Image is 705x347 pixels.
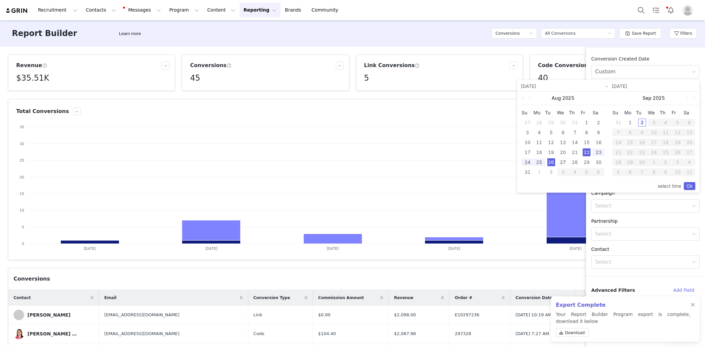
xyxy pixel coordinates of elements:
[569,167,581,177] td: September 4, 2025
[593,118,605,128] td: August 2, 2025
[205,246,217,251] text: [DATE]
[524,119,531,127] div: 27
[495,28,520,38] h5: Conversions
[104,312,179,318] span: [EMAIL_ADDRESS][DOMAIN_NAME]
[634,3,648,18] button: Search
[612,118,624,128] td: August 31, 2025
[660,110,672,116] span: Th
[583,138,591,146] div: 15
[557,167,569,177] td: September 3, 2025
[612,128,624,137] td: September 7, 2025
[569,147,581,157] td: August 21, 2025
[569,128,581,137] td: August 7, 2025
[533,137,545,147] td: August 11, 2025
[624,138,636,146] div: 15
[557,118,569,128] td: July 30, 2025
[581,118,593,128] td: August 1, 2025
[533,110,545,116] span: Mo
[516,295,553,301] span: Conversion Date
[535,138,543,146] div: 11
[624,128,636,137] td: September 8, 2025
[190,72,200,84] h5: 45
[118,30,142,37] div: Tooltip anchor
[522,167,533,177] td: August 31, 2025
[516,312,552,318] span: [DATE] 10:19 AM
[638,119,646,127] div: 2
[14,328,94,339] a: [PERSON_NAME] | AnneEvolving
[624,118,636,128] td: September 1, 2025
[612,158,624,166] div: 28
[20,191,24,196] text: 15
[524,138,531,146] div: 10
[612,129,624,136] div: 7
[394,330,416,337] span: $2,087.98
[557,157,569,167] td: August 27, 2025
[684,119,695,127] div: 6
[593,110,605,116] span: Sa
[522,157,533,167] td: August 24, 2025
[672,118,684,128] td: September 5, 2025
[624,147,636,157] td: September 22, 2025
[648,108,660,118] th: Wed
[524,158,531,166] div: 24
[595,138,603,146] div: 16
[557,147,569,157] td: August 20, 2025
[692,232,696,237] i: icon: down
[684,157,695,167] td: October 4, 2025
[455,312,479,318] span: E10297236
[660,167,672,177] td: October 9, 2025
[672,138,684,146] div: 19
[624,129,636,136] div: 8
[545,147,557,157] td: August 19, 2025
[591,246,700,253] div: Contact
[533,167,545,177] td: September 1, 2025
[535,168,543,176] div: 1
[455,295,472,301] span: Order #
[557,110,569,116] span: We
[583,158,591,166] div: 29
[668,285,700,295] button: Add Field
[684,147,695,157] td: September 27, 2025
[533,118,545,128] td: July 28, 2025
[648,110,660,116] span: We
[581,137,593,147] td: August 15, 2025
[556,311,690,340] p: Your Report Builder Program export is complete, download it below
[684,137,695,147] td: September 20, 2025
[557,137,569,147] td: August 13, 2025
[190,61,231,69] h3: Conversions
[535,148,543,156] div: 18
[593,108,605,118] th: Sat
[672,108,684,118] th: Fri
[318,312,331,318] span: $0.00
[595,65,615,78] div: Custom
[562,92,575,105] a: 2025
[318,330,336,337] span: $104.40
[557,128,569,137] td: August 6, 2025
[559,129,567,136] div: 6
[624,158,636,166] div: 29
[104,295,116,301] span: Email
[607,31,611,36] i: icon: down
[583,119,591,127] div: 1
[660,128,672,137] td: September 11, 2025
[12,27,77,39] h3: Report Builder
[583,148,591,156] div: 22
[522,118,533,128] td: July 27, 2025
[538,61,596,69] h3: Code Conversions
[84,246,96,251] text: [DATE]
[5,8,28,14] a: grin logo
[684,182,695,190] a: Ok
[20,158,24,163] text: 25
[583,129,591,136] div: 8
[692,260,696,265] i: icon: down
[545,110,557,116] span: Tu
[569,168,581,176] div: 4
[648,128,660,137] td: September 10, 2025
[624,168,636,176] div: 6
[593,147,605,157] td: August 23, 2025
[692,70,696,74] i: icon: down
[684,110,695,116] span: Sa
[448,246,460,251] text: [DATE]
[624,108,636,118] th: Mon
[22,225,24,229] text: 5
